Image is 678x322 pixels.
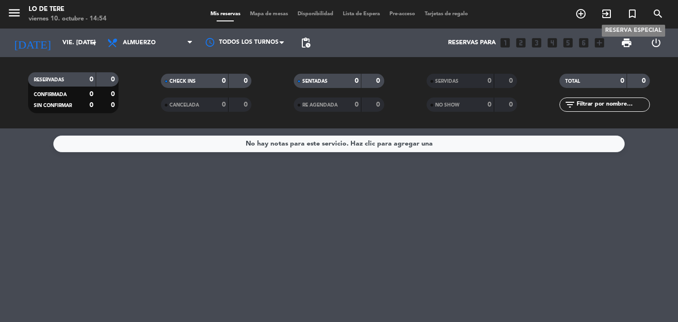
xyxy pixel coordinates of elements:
span: CHECK INS [169,79,196,84]
strong: 0 [355,78,359,84]
i: looks_4 [546,37,558,49]
strong: 0 [111,91,117,98]
i: looks_5 [562,37,574,49]
span: print [621,37,632,49]
i: add_box [593,37,606,49]
span: CANCELADA [169,103,199,107]
strong: 0 [509,101,515,108]
strong: 0 [222,78,226,84]
span: Disponibilidad [293,11,338,17]
span: Tarjetas de regalo [420,11,473,17]
span: Reservas para [448,39,496,47]
i: add_circle_outline [575,8,587,20]
span: Lista de Espera [338,11,385,17]
span: CONFIRMADA [34,92,67,97]
i: [DATE] [7,32,58,53]
span: Mis reservas [206,11,245,17]
strong: 0 [90,76,93,83]
strong: 0 [111,102,117,108]
i: search [652,8,664,20]
strong: 0 [376,101,382,108]
i: looks_3 [530,37,543,49]
i: menu [7,6,21,20]
i: power_settings_new [650,37,662,49]
strong: 0 [488,101,491,108]
span: pending_actions [300,37,311,49]
span: Almuerzo [123,39,156,46]
strong: 0 [488,78,491,84]
strong: 0 [244,78,249,84]
div: No hay notas para este servicio. Haz clic para agregar una [246,138,433,149]
strong: 0 [111,76,117,83]
span: SERVIDAS [435,79,459,84]
span: Mapa de mesas [245,11,293,17]
i: arrow_drop_down [89,37,100,49]
strong: 0 [376,78,382,84]
span: RE AGENDADA [302,103,338,107]
strong: 0 [642,78,648,84]
button: menu [7,6,21,23]
span: Pre-acceso [385,11,420,17]
i: looks_6 [578,37,590,49]
i: turned_in_not [627,8,638,20]
span: SENTADAS [302,79,328,84]
div: viernes 10. octubre - 14:54 [29,14,107,24]
i: looks_two [515,37,527,49]
strong: 0 [244,101,249,108]
strong: 0 [620,78,624,84]
div: Reserva especial [602,25,665,37]
input: Filtrar por nombre... [576,99,649,110]
i: filter_list [564,99,576,110]
i: looks_one [499,37,511,49]
strong: 0 [90,91,93,98]
span: SIN CONFIRMAR [34,103,72,108]
strong: 0 [222,101,226,108]
strong: 0 [355,101,359,108]
span: RESERVADAS [34,78,64,82]
span: NO SHOW [435,103,459,107]
div: Lo de Tere [29,5,107,14]
strong: 0 [509,78,515,84]
span: TOTAL [565,79,580,84]
strong: 0 [90,102,93,108]
div: LOG OUT [641,29,671,57]
i: exit_to_app [601,8,612,20]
